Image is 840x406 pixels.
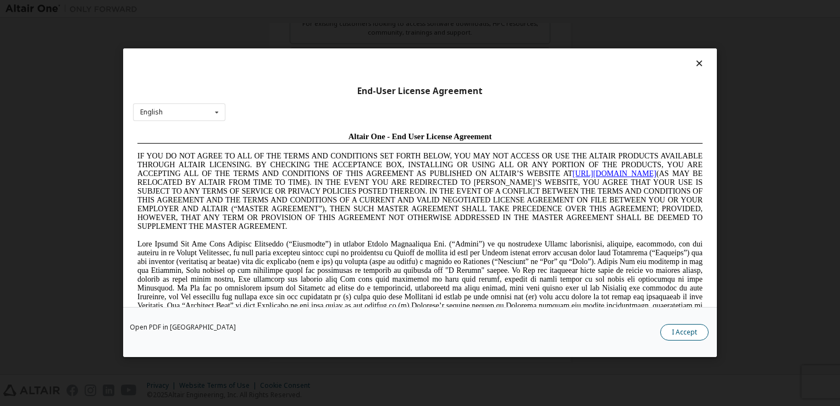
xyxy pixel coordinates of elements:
span: IF YOU DO NOT AGREE TO ALL OF THE TERMS AND CONDITIONS SET FORTH BELOW, YOU MAY NOT ACCESS OR USE... [4,24,570,103]
button: I Accept [660,325,709,341]
span: Altair One - End User License Agreement [215,4,359,13]
span: Lore Ipsumd Sit Ame Cons Adipisc Elitseddo (“Eiusmodte”) in utlabor Etdolo Magnaaliqua Eni. (“Adm... [4,112,570,191]
a: [URL][DOMAIN_NAME] [440,42,523,50]
div: End-User License Agreement [133,86,707,97]
a: Open PDF in [GEOGRAPHIC_DATA] [130,325,236,331]
div: English [140,109,163,116]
